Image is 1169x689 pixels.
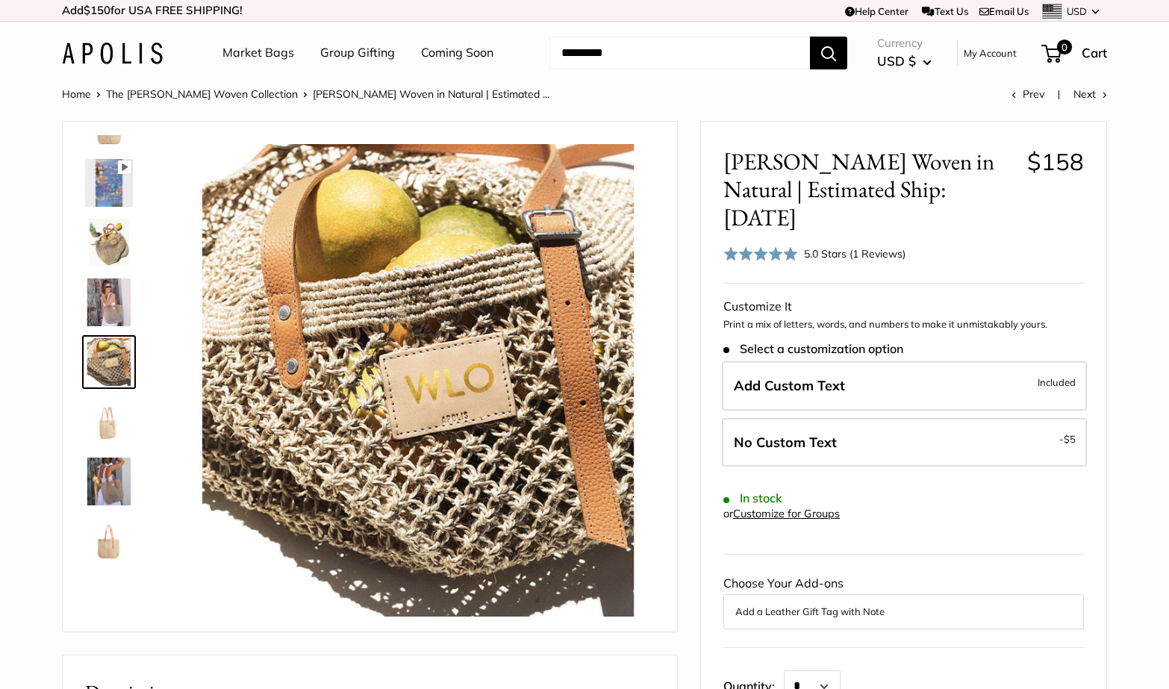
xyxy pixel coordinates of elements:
[735,602,1072,620] button: Add a Leather Gift Tag with Note
[877,53,916,69] span: USD $
[1059,430,1076,448] span: -
[62,87,91,101] a: Home
[877,49,932,73] button: USD $
[1011,87,1044,101] a: Prev
[1082,45,1107,60] span: Cart
[1043,41,1107,65] a: 0 Cart
[85,517,133,565] img: Mercado Woven in Natural | Estimated Ship: Oct. 19th
[84,3,110,17] span: $150
[1038,373,1076,391] span: Included
[85,219,133,266] img: Mercado Woven in Natural | Estimated Ship: Oct. 19th
[810,37,847,69] button: Search
[723,148,1016,231] span: [PERSON_NAME] Woven in Natural | Estimated Ship: [DATE]
[723,296,1084,318] div: Customize It
[1027,147,1084,176] span: $158
[85,159,133,207] img: Mercado Woven in Natural | Estimated Ship: Oct. 19th
[722,418,1087,467] label: Leave Blank
[1064,433,1076,445] span: $5
[182,144,655,617] img: Mercado Woven in Natural | Estimated Ship: Oct. 19th
[723,317,1084,332] p: Print a mix of letters, words, and numbers to make it unmistakably yours.
[734,377,845,394] span: Add Custom Text
[1067,5,1087,17] span: USD
[82,514,136,568] a: Mercado Woven in Natural | Estimated Ship: Oct. 19th
[723,491,782,505] span: In stock
[313,87,549,101] span: [PERSON_NAME] Woven in Natural | Estimated ...
[845,5,908,17] a: Help Center
[85,338,133,386] img: Mercado Woven in Natural | Estimated Ship: Oct. 19th
[82,395,136,449] a: Mercado Woven in Natural | Estimated Ship: Oct. 19th
[82,335,136,389] a: Mercado Woven in Natural | Estimated Ship: Oct. 19th
[549,37,810,69] input: Search...
[804,246,905,262] div: 5.0 Stars (1 Reviews)
[1057,40,1072,54] span: 0
[733,507,840,520] a: Customize for Groups
[722,361,1087,411] label: Add Custom Text
[85,278,133,326] img: Mercado Woven in Natural | Estimated Ship: Oct. 19th
[82,216,136,269] a: Mercado Woven in Natural | Estimated Ship: Oct. 19th
[106,87,298,101] a: The [PERSON_NAME] Woven Collection
[1073,87,1107,101] a: Next
[82,574,136,628] a: Mercado Woven in Natural | Estimated Ship: Oct. 19th
[723,243,905,264] div: 5.0 Stars (1 Reviews)
[62,43,163,64] img: Apolis
[62,84,549,104] nav: Breadcrumb
[82,156,136,210] a: Mercado Woven in Natural | Estimated Ship: Oct. 19th
[82,275,136,329] a: Mercado Woven in Natural | Estimated Ship: Oct. 19th
[421,42,493,64] a: Coming Soon
[723,573,1084,629] div: Choose Your Add-ons
[85,577,133,625] img: Mercado Woven in Natural | Estimated Ship: Oct. 19th
[85,398,133,446] img: Mercado Woven in Natural | Estimated Ship: Oct. 19th
[877,33,932,54] span: Currency
[922,5,967,17] a: Text Us
[82,455,136,508] a: Mercado Woven in Natural | Estimated Ship: Oct. 19th
[85,458,133,505] img: Mercado Woven in Natural | Estimated Ship: Oct. 19th
[222,42,294,64] a: Market Bags
[723,342,903,356] span: Select a customization option
[320,42,395,64] a: Group Gifting
[723,504,840,524] div: or
[964,44,1017,62] a: My Account
[734,434,837,451] span: No Custom Text
[979,5,1029,17] a: Email Us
